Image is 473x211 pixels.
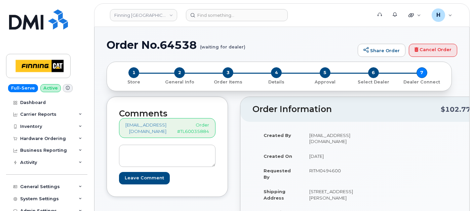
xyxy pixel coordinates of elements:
span: 3 [223,67,233,78]
td: [EMAIL_ADDRESS][DOMAIN_NAME] [303,128,359,149]
a: [EMAIL_ADDRESS][DOMAIN_NAME] [125,122,166,134]
td: [DATE] [303,149,359,164]
h1: Order No.64538 [107,39,354,51]
span: 2 [174,67,185,78]
a: 5 Approval [301,78,349,85]
p: Select Dealer [352,79,395,85]
a: Cancel Order [409,44,457,57]
p: General Info [158,79,201,85]
small: (waiting for dealer) [200,39,245,49]
span: 1 [128,67,139,78]
a: 3 Order Items [204,78,252,85]
a: 4 Details [252,78,301,85]
h2: Order Information [252,105,441,114]
p: Details [255,79,298,85]
p: Order #TL60035884 [177,122,209,134]
a: 1 Store [112,78,155,85]
a: Share Order [358,44,405,57]
span: 4 [271,67,282,78]
span: 5 [320,67,330,78]
span: 6 [368,67,379,78]
a: 2 General Info [155,78,204,85]
p: Order Items [206,79,249,85]
a: 6 Select Dealer [349,78,398,85]
input: Leave Comment [119,172,170,184]
strong: Requested By [264,168,291,180]
strong: Created On [264,153,292,159]
strong: Created By [264,133,291,138]
td: [STREET_ADDRESS][PERSON_NAME] [303,184,359,205]
p: Approval [304,79,347,85]
td: RITM0494600 [303,163,359,184]
strong: Shipping Address [264,189,285,201]
p: Store [115,79,153,85]
h2: Comments [119,109,215,118]
div: $102.77 [441,103,471,116]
